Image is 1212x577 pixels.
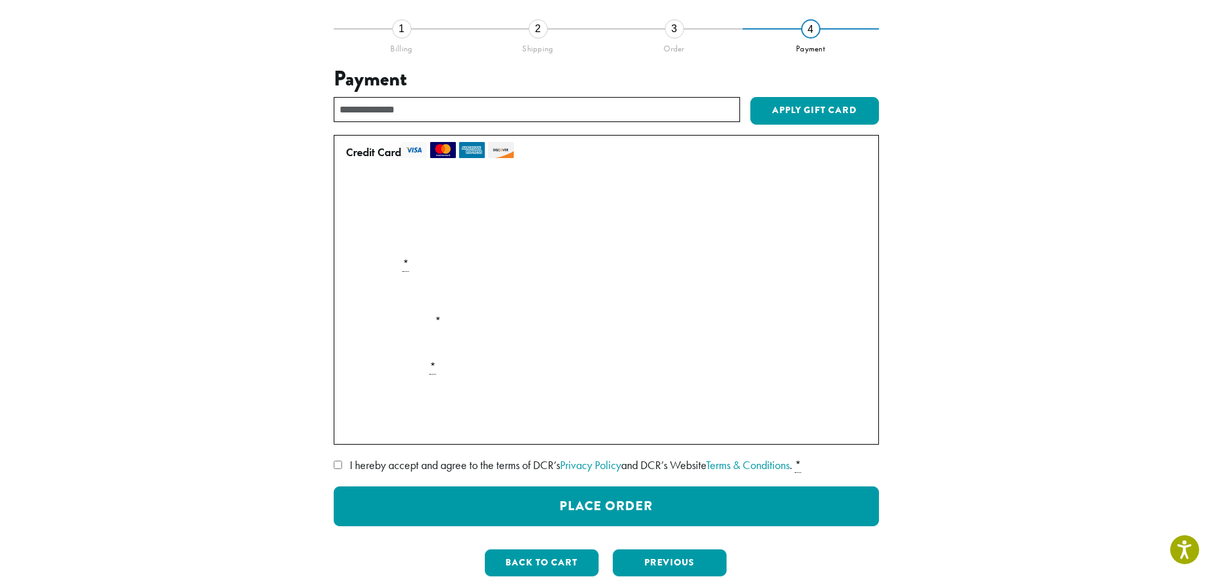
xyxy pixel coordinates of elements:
[529,19,548,39] div: 2
[430,359,436,375] abbr: required
[334,461,342,469] input: I hereby accept and agree to the terms of DCR’sPrivacy Policyand DCR’s WebsiteTerms & Conditions. *
[743,39,879,54] div: Payment
[346,142,862,163] label: Credit Card
[606,39,743,54] div: Order
[334,39,470,54] div: Billing
[350,457,792,472] span: I hereby accept and agree to the terms of DCR’s and DCR’s Website .
[430,142,456,158] img: mastercard
[401,142,427,158] img: visa
[485,549,599,576] button: Back to cart
[613,549,727,576] button: Previous
[459,142,485,158] img: amex
[402,256,409,272] abbr: required
[560,457,621,472] a: Privacy Policy
[665,19,684,39] div: 3
[488,142,514,158] img: discover
[801,19,820,39] div: 4
[392,19,412,39] div: 1
[470,39,606,54] div: Shipping
[334,67,879,91] h3: Payment
[795,457,801,473] abbr: required
[706,457,790,472] a: Terms & Conditions
[750,97,879,125] button: Apply Gift Card
[334,486,879,526] button: Place Order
